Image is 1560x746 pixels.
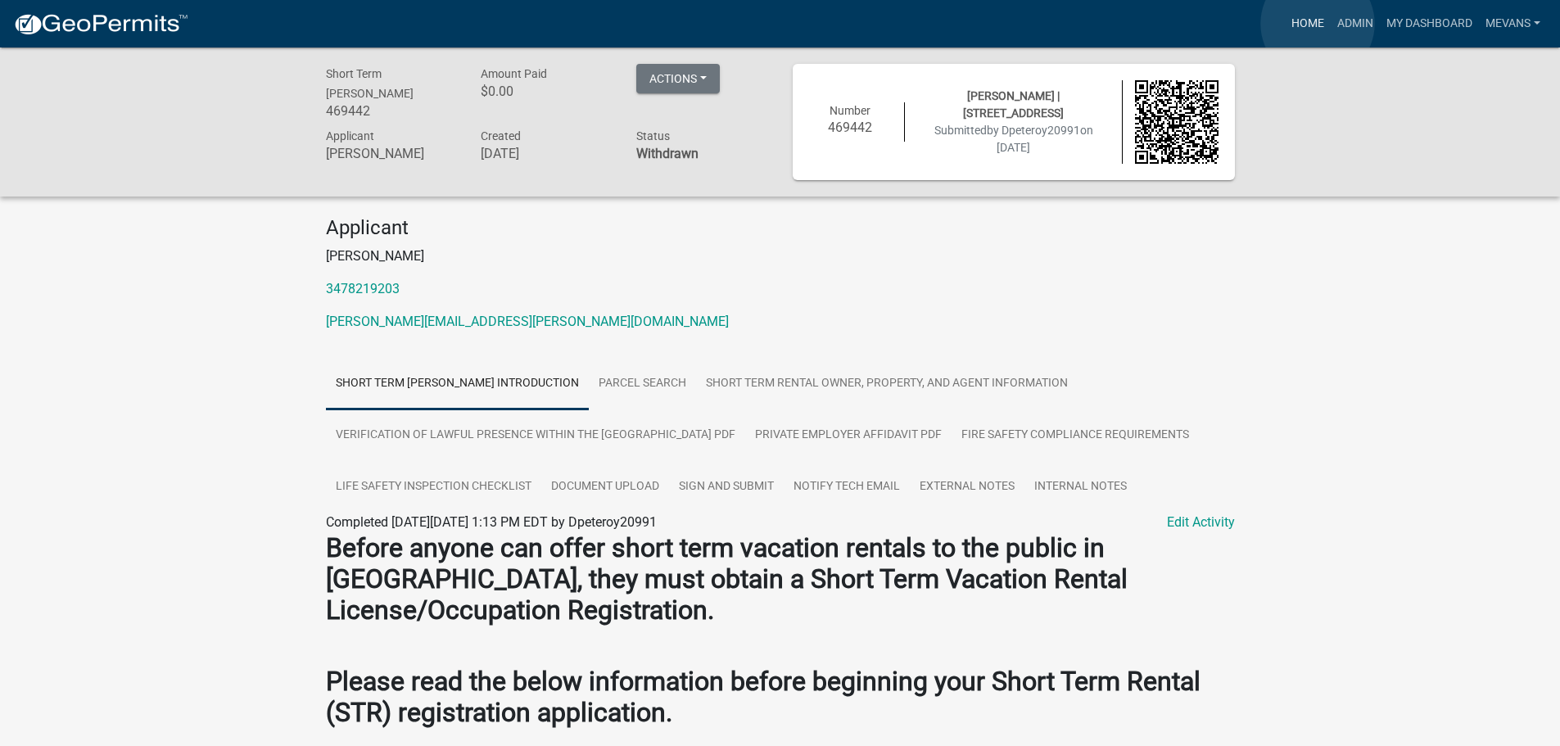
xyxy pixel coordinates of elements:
strong: Withdrawn [636,146,699,161]
img: QR code [1135,80,1219,164]
a: Fire Safety Compliance Requirements [952,409,1199,462]
a: Home [1285,8,1331,39]
a: Mevans [1479,8,1547,39]
span: Created [481,129,521,142]
a: Verification of Lawful Presence within the [GEOGRAPHIC_DATA] PDF [326,409,745,462]
a: Internal Notes [1024,461,1137,513]
a: Sign and Submit [669,461,784,513]
strong: Please read the below information before beginning your Short Term Rental (STR) registration appl... [326,666,1201,728]
span: Amount Paid [481,67,547,80]
span: Short Term [PERSON_NAME] [326,67,414,100]
a: [PERSON_NAME][EMAIL_ADDRESS][PERSON_NAME][DOMAIN_NAME] [326,314,729,329]
a: Document Upload [541,461,669,513]
a: Admin [1331,8,1380,39]
p: [PERSON_NAME] [326,246,1235,266]
span: Status [636,129,670,142]
button: Actions [636,64,720,93]
h6: 469442 [326,103,457,119]
span: Applicant [326,129,374,142]
strong: Before anyone can offer short term vacation rentals to the public in [GEOGRAPHIC_DATA], they must... [326,532,1128,626]
h6: 469442 [809,120,893,135]
a: Short Term Rental Owner, Property, and Agent Information [696,358,1078,410]
span: Completed [DATE][DATE] 1:13 PM EDT by Dpeteroy20991 [326,514,657,530]
span: by Dpeteroy20991 [987,124,1080,137]
a: 3478219203 [326,281,400,296]
a: My Dashboard [1380,8,1479,39]
a: Parcel search [589,358,696,410]
h4: Applicant [326,216,1235,240]
h6: [PERSON_NAME] [326,146,457,161]
h6: [DATE] [481,146,612,161]
a: Notify Tech Email [784,461,910,513]
h6: $0.00 [481,84,612,99]
span: Submitted on [DATE] [934,124,1093,154]
a: Short Term [PERSON_NAME] Introduction [326,358,589,410]
span: [PERSON_NAME] | [STREET_ADDRESS] [963,89,1064,120]
span: Number [830,104,870,117]
a: Edit Activity [1167,513,1235,532]
a: External Notes [910,461,1024,513]
a: Life Safety Inspection Checklist [326,461,541,513]
a: Private Employer Affidavit PDF [745,409,952,462]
